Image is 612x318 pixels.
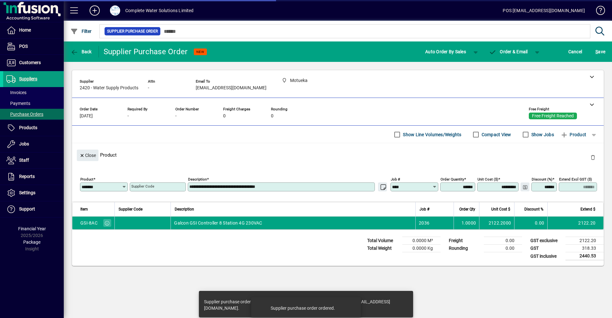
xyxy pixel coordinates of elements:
[527,252,565,260] td: GST inclusive
[204,299,402,311] div: Supplier purchase order #22046 posted. Supplier purchase order emailed to [EMAIL_ADDRESS][DOMAIN_...
[64,46,99,57] app-page-header-button: Back
[75,152,100,158] app-page-header-button: Close
[477,177,498,181] mat-label: Unit Cost ($)
[271,114,273,119] span: 0
[188,177,207,181] mat-label: Description
[80,85,138,91] span: 2420 - Water Supply Products
[131,184,154,189] mat-label: Supplier Code
[480,131,511,138] label: Compact View
[364,245,402,252] td: Total Weight
[19,190,35,195] span: Settings
[72,143,604,166] div: Product
[532,114,574,119] span: Free Freight Reached
[104,47,188,57] div: Supplier Purchase Order
[594,46,607,57] button: Save
[3,136,64,152] a: Jobs
[565,252,604,260] td: 2440.53
[568,47,582,57] span: Cancel
[3,22,64,38] a: Home
[6,101,30,106] span: Payments
[174,220,262,226] span: Galcon GSI Controller 8 Station 4G 230VAC
[119,206,142,213] span: Supplier Code
[271,305,335,311] div: Supplier purchase order ordered.
[23,240,40,245] span: Package
[6,90,26,95] span: Invoices
[3,185,64,201] a: Settings
[19,60,41,65] span: Customers
[524,206,543,213] span: Discount %
[484,237,522,245] td: 0.00
[19,44,28,49] span: POS
[79,150,96,161] span: Close
[18,226,46,231] span: Financial Year
[6,112,43,117] span: Purchase Orders
[514,217,547,229] td: 0.00
[175,206,194,213] span: Description
[69,46,93,57] button: Back
[80,177,93,181] mat-label: Product
[422,46,469,57] button: Auto Order By Sales
[223,114,226,119] span: 0
[105,5,125,16] button: Profile
[565,245,604,252] td: 318.33
[196,50,204,54] span: NEW
[3,120,64,136] a: Products
[19,158,29,163] span: Staff
[77,150,98,161] button: Close
[3,87,64,98] a: Invoices
[454,217,479,229] td: 1.0000
[80,206,88,213] span: Item
[565,237,604,245] td: 2122.20
[175,114,177,119] span: -
[580,206,595,213] span: Extend $
[84,5,105,16] button: Add
[484,245,522,252] td: 0.00
[503,5,585,16] div: POS [EMAIL_ADDRESS][DOMAIN_NAME]
[446,237,484,245] td: Freight
[70,29,92,34] span: Filter
[591,1,604,22] a: Knowledge Base
[3,55,64,71] a: Customers
[3,201,64,217] a: Support
[527,237,565,245] td: GST exclusive
[402,131,461,138] label: Show Line Volumes/Weights
[19,141,29,146] span: Jobs
[80,114,93,119] span: [DATE]
[479,217,514,229] td: 2122.2000
[19,76,37,81] span: Suppliers
[585,154,601,160] app-page-header-button: Delete
[3,169,64,185] a: Reports
[459,206,475,213] span: Order Qty
[3,152,64,168] a: Staff
[127,114,129,119] span: -
[19,174,35,179] span: Reports
[441,177,464,181] mat-label: Order Quantity
[491,206,510,213] span: Unit Cost $
[70,49,92,54] span: Back
[527,245,565,252] td: GST
[521,182,529,191] button: Change Price Levels
[196,85,266,91] span: [EMAIL_ADDRESS][DOMAIN_NAME]
[425,47,466,57] span: Auto Order By Sales
[595,47,605,57] span: ave
[3,109,64,120] a: Purchase Orders
[567,46,584,57] button: Cancel
[391,177,400,181] mat-label: Job #
[532,177,552,181] mat-label: Discount (%)
[402,245,441,252] td: 0.0000 Kg
[19,125,37,130] span: Products
[419,220,429,226] span: 2036
[585,150,601,165] button: Delete
[364,237,402,245] td: Total Volume
[557,129,589,140] button: Add product line item
[559,177,592,181] mat-label: Extend excl GST ($)
[19,27,31,33] span: Home
[148,85,149,91] span: -
[486,46,531,57] button: Order & Email
[560,129,586,140] span: Product
[69,26,93,37] button: Filter
[3,39,64,55] a: POS
[446,245,484,252] td: Rounding
[489,49,528,54] span: Order & Email
[107,28,158,34] span: Supplier Purchase Order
